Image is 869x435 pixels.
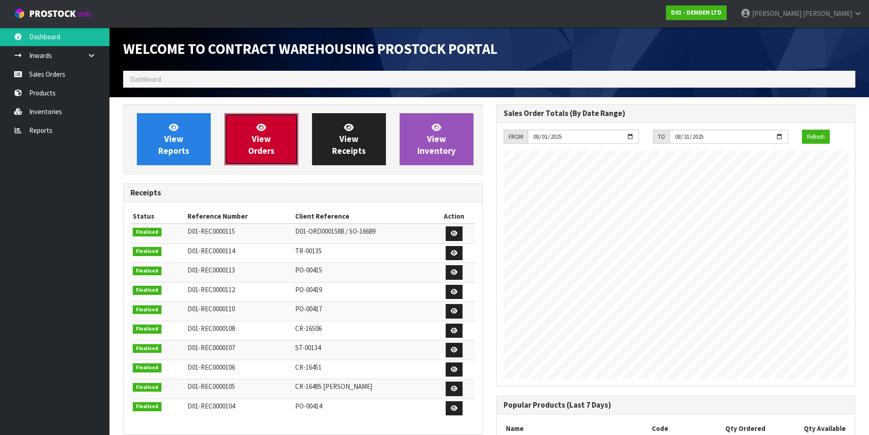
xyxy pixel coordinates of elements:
span: D01-REC0000113 [187,266,235,274]
span: D01-REC0000110 [187,304,235,313]
span: Finalised [133,267,161,276]
span: View Inventory [417,122,456,156]
span: D01-REC0000106 [187,363,235,372]
small: WMS [78,10,92,19]
span: PO-00419 [295,285,322,294]
span: D01-REC0000114 [187,246,235,255]
h3: Sales Order Totals (By Date Range) [504,109,848,118]
span: Finalised [133,363,161,372]
span: Finalised [133,305,161,314]
div: TO [653,130,670,144]
th: Client Reference [293,209,434,224]
span: PO-00415 [295,266,322,274]
span: [PERSON_NAME] [803,9,852,18]
th: Reference Number [185,209,293,224]
span: View Orders [248,122,275,156]
span: Finalised [133,286,161,295]
span: D01-ORD0001588 / SO-16689 [295,227,375,236]
span: ST-00134 [295,343,321,352]
span: TR-00135 [295,246,322,255]
span: PO-00414 [295,402,322,410]
strong: D01 - DEMDEN LTD [671,9,722,16]
span: D01-REC0000108 [187,324,235,333]
span: D01-REC0000115 [187,227,235,236]
span: Finalised [133,325,161,334]
span: PO-00417 [295,304,322,313]
span: D01-REC0000107 [187,343,235,352]
th: Action [433,209,475,224]
h3: Popular Products (Last 7 Days) [504,401,848,409]
span: Welcome to Contract Warehousing ProStock Portal [123,40,498,58]
a: ViewReports [137,113,211,165]
span: CR-16495 [PERSON_NAME] [295,382,372,391]
span: Finalised [133,228,161,237]
a: ViewInventory [400,113,474,165]
span: Finalised [133,344,161,353]
th: Status [130,209,185,224]
span: D01-REC0000104 [187,402,235,410]
span: Finalised [133,247,161,256]
div: FROM [504,130,528,144]
span: ProStock [29,8,76,20]
span: CR-16451 [295,363,322,372]
a: ViewReceipts [312,113,386,165]
span: View Reports [158,122,189,156]
span: [PERSON_NAME] [752,9,801,18]
span: Finalised [133,383,161,392]
span: View Receipts [332,122,366,156]
span: D01-REC0000112 [187,285,235,294]
h3: Receipts [130,189,475,197]
span: Finalised [133,402,161,411]
img: cube-alt.png [14,8,25,19]
a: ViewOrders [224,113,298,165]
button: Refresh [802,130,830,144]
span: D01-REC0000105 [187,382,235,391]
span: CR-16506 [295,324,322,333]
span: Dashboard [130,75,161,84]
